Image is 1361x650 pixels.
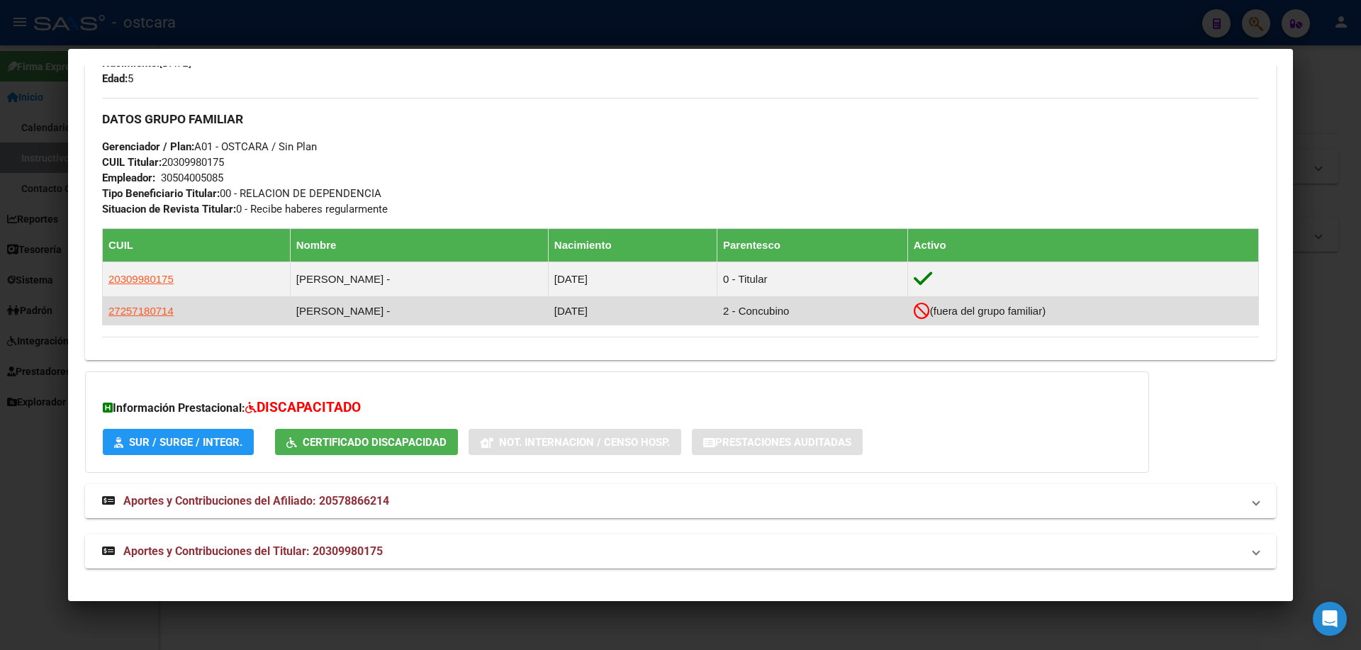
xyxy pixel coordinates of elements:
h3: Información Prestacional: [103,398,1131,418]
span: A01 - OSTCARA / Sin Plan [102,140,317,153]
span: 0 - Recibe haberes regularmente [102,203,388,215]
strong: Gerenciador / Plan: [102,140,194,153]
strong: CUIL Titular: [102,156,162,169]
div: Open Intercom Messenger [1313,602,1347,636]
th: Activo [907,229,1258,262]
span: Prestaciones Auditadas [715,436,851,449]
td: [PERSON_NAME] - [290,262,548,297]
span: SUR / SURGE / INTEGR. [129,436,242,449]
strong: Tipo Beneficiario Titular: [102,187,220,200]
span: 27257180714 [108,305,174,317]
strong: Edad: [102,72,128,85]
strong: Situacion de Revista Titular: [102,203,236,215]
mat-expansion-panel-header: Aportes y Contribuciones del Titular: 20309980175 [85,534,1276,568]
span: 5 [102,72,133,85]
span: Not. Internacion / Censo Hosp. [499,436,670,449]
th: Nacimiento [548,229,717,262]
td: [DATE] [548,262,717,297]
span: 20309980175 [108,273,174,285]
button: Certificado Discapacidad [275,429,458,455]
button: Prestaciones Auditadas [692,429,863,455]
strong: Empleador: [102,172,155,184]
h3: DATOS GRUPO FAMILIAR [102,111,1259,127]
span: Certificado Discapacidad [303,436,447,449]
mat-expansion-panel-header: Aportes y Contribuciones del Afiliado: 20578866214 [85,484,1276,518]
span: DISCAPACITADO [257,399,361,415]
td: 0 - Titular [717,262,908,297]
div: 30504005085 [161,170,223,186]
span: Aportes y Contribuciones del Titular: 20309980175 [123,544,383,558]
th: Parentesco [717,229,908,262]
button: Not. Internacion / Censo Hosp. [469,429,681,455]
span: (fuera del grupo familiar) [930,305,1046,317]
span: 00 - RELACION DE DEPENDENCIA [102,187,381,200]
button: SUR / SURGE / INTEGR. [103,429,254,455]
span: 20309980175 [102,156,224,169]
th: CUIL [103,229,291,262]
td: [DATE] [548,297,717,325]
td: [PERSON_NAME] - [290,297,548,325]
span: Aportes y Contribuciones del Afiliado: 20578866214 [123,494,389,508]
th: Nombre [290,229,548,262]
td: 2 - Concubino [717,297,908,325]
